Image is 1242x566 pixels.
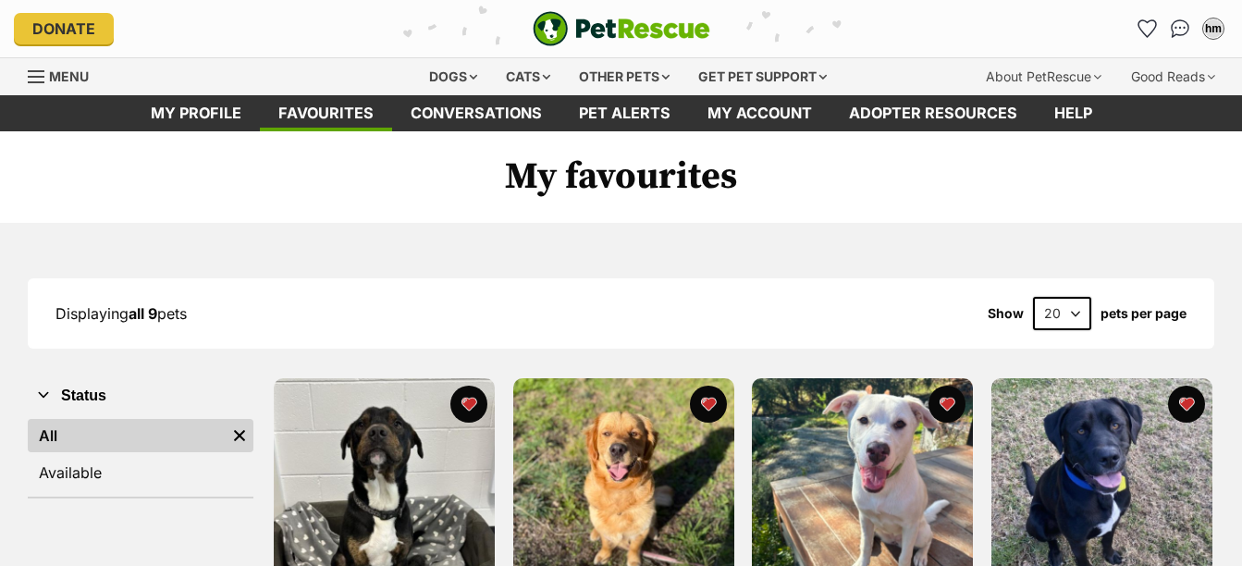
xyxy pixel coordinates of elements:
a: conversations [392,95,560,131]
img: logo-e224e6f780fb5917bec1dbf3a21bbac754714ae5b6737aabdf751b685950b380.svg [533,11,710,46]
span: Show [988,306,1024,321]
button: Status [28,384,253,408]
div: About PetRescue [973,58,1114,95]
button: My account [1199,14,1228,43]
a: Remove filter [226,419,253,452]
div: Good Reads [1118,58,1228,95]
a: Adopter resources [830,95,1036,131]
a: Favourites [260,95,392,131]
button: favourite [690,386,727,423]
span: Displaying pets [55,304,187,323]
a: All [28,419,226,452]
a: Available [28,456,253,489]
ul: Account quick links [1132,14,1228,43]
span: Menu [49,68,89,84]
a: PetRescue [533,11,710,46]
label: pets per page [1101,306,1187,321]
a: Help [1036,95,1111,131]
button: favourite [1168,386,1205,423]
strong: all 9 [129,304,157,323]
div: Cats [493,58,563,95]
a: Conversations [1165,14,1195,43]
a: Donate [14,13,114,44]
img: chat-41dd97257d64d25036548639549fe6c8038ab92f7586957e7f3b1b290dea8141.svg [1171,19,1190,38]
a: My account [689,95,830,131]
a: Pet alerts [560,95,689,131]
div: hm [1204,19,1223,38]
div: Other pets [566,58,682,95]
button: favourite [929,386,966,423]
button: favourite [451,386,488,423]
a: Favourites [1132,14,1162,43]
div: Get pet support [685,58,840,95]
div: Dogs [416,58,490,95]
a: Menu [28,58,102,92]
a: My profile [132,95,260,131]
div: Status [28,415,253,497]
